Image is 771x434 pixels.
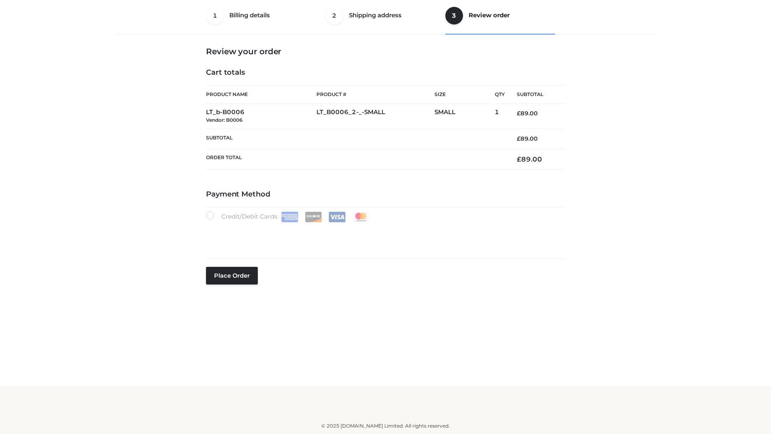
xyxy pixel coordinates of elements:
th: Size [434,86,491,104]
td: SMALL [434,104,495,129]
small: Vendor: B0006 [206,117,243,123]
th: Subtotal [505,86,565,104]
span: £ [517,110,520,117]
span: £ [517,135,520,142]
h3: Review your order [206,47,565,56]
th: Order Total [206,149,505,170]
img: Amex [281,212,298,222]
td: LT_B0006_2-_-SMALL [316,104,434,129]
img: Visa [328,212,346,222]
div: © 2025 [DOMAIN_NAME] Limited. All rights reserved. [119,422,652,430]
button: Place order [206,267,258,285]
td: 1 [495,104,505,129]
h4: Payment Method [206,190,565,199]
span: £ [517,155,521,163]
iframe: Secure payment input frame [204,221,563,250]
th: Qty [495,85,505,104]
img: Discover [305,212,322,222]
td: LT_b-B0006 [206,104,316,129]
bdi: 89.00 [517,155,542,163]
th: Subtotal [206,129,505,148]
label: Credit/Debit Cards [206,211,370,222]
img: Mastercard [352,212,369,222]
th: Product # [316,85,434,104]
th: Product Name [206,85,316,104]
bdi: 89.00 [517,110,538,117]
bdi: 89.00 [517,135,538,142]
h4: Cart totals [206,68,565,77]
